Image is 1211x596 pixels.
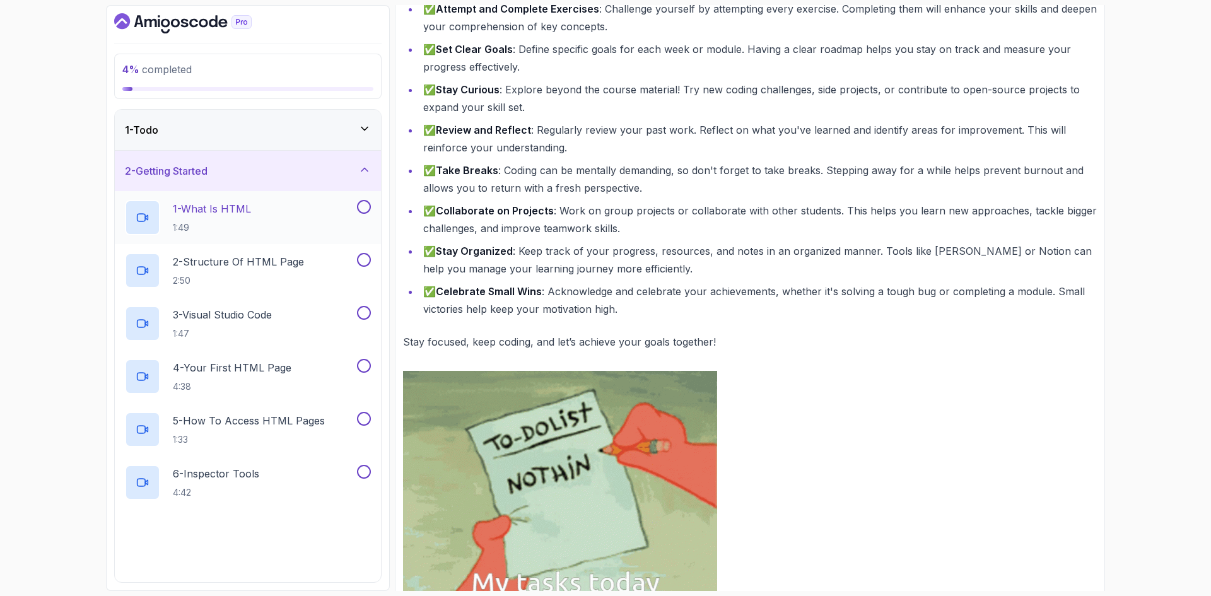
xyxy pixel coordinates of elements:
p: 4:38 [173,380,291,393]
strong: Take Breaks [436,164,498,177]
h3: 1 - Todo [125,122,158,137]
p: 4:42 [173,486,259,499]
p: 2 - Structure Of HTML Page [173,254,304,269]
span: completed [122,63,192,76]
strong: Celebrate Small Wins [436,285,542,298]
span: 4 % [122,63,139,76]
strong: Collaborate on Projects [436,204,554,217]
button: 2-Structure Of HTML Page2:50 [125,253,371,288]
button: 4-Your First HTML Page4:38 [125,359,371,394]
p: 1:33 [173,433,325,446]
p: 3 - Visual Studio Code [173,307,272,322]
h3: 2 - Getting Started [125,163,208,178]
strong: Stay Curious [436,83,500,96]
button: 3-Visual Studio Code1:47 [125,306,371,341]
p: 1:49 [173,221,251,234]
li: ✅ : Regularly review your past work. Reflect on what you've learned and identify areas for improv... [419,121,1097,156]
li: ✅ : Coding can be mentally demanding, so don't forget to take breaks. Stepping away for a while h... [419,161,1097,197]
button: 5-How To Access HTML Pages1:33 [125,412,371,447]
strong: Review and Reflect [436,124,531,136]
button: 1-What Is HTML1:49 [125,200,371,235]
li: ✅ : Keep track of your progress, resources, and notes in an organized manner. Tools like [PERSON_... [419,242,1097,278]
p: 1:47 [173,327,272,340]
p: 4 - Your First HTML Page [173,360,291,375]
p: Stay focused, keep coding, and let’s achieve your goals together! [403,333,1097,351]
li: ✅ : Define specific goals for each week or module. Having a clear roadmap helps you stay on track... [419,40,1097,76]
strong: Set Clear Goals [436,43,513,56]
button: 1-Todo [115,110,381,150]
button: 2-Getting Started [115,151,381,191]
p: 1 - What Is HTML [173,201,251,216]
li: ✅ : Acknowledge and celebrate your achievements, whether it's solving a tough bug or completing a... [419,283,1097,318]
li: ✅ : Explore beyond the course material! Try new coding challenges, side projects, or contribute t... [419,81,1097,116]
strong: Stay Organized [436,245,513,257]
p: 6 - Inspector Tools [173,466,259,481]
strong: Attempt and Complete Exercises [436,3,599,15]
a: Dashboard [114,13,281,33]
p: 2:50 [173,274,304,287]
p: 5 - How To Access HTML Pages [173,413,325,428]
li: ✅ : Work on group projects or collaborate with other students. This helps you learn new approache... [419,202,1097,237]
button: 6-Inspector Tools4:42 [125,465,371,500]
